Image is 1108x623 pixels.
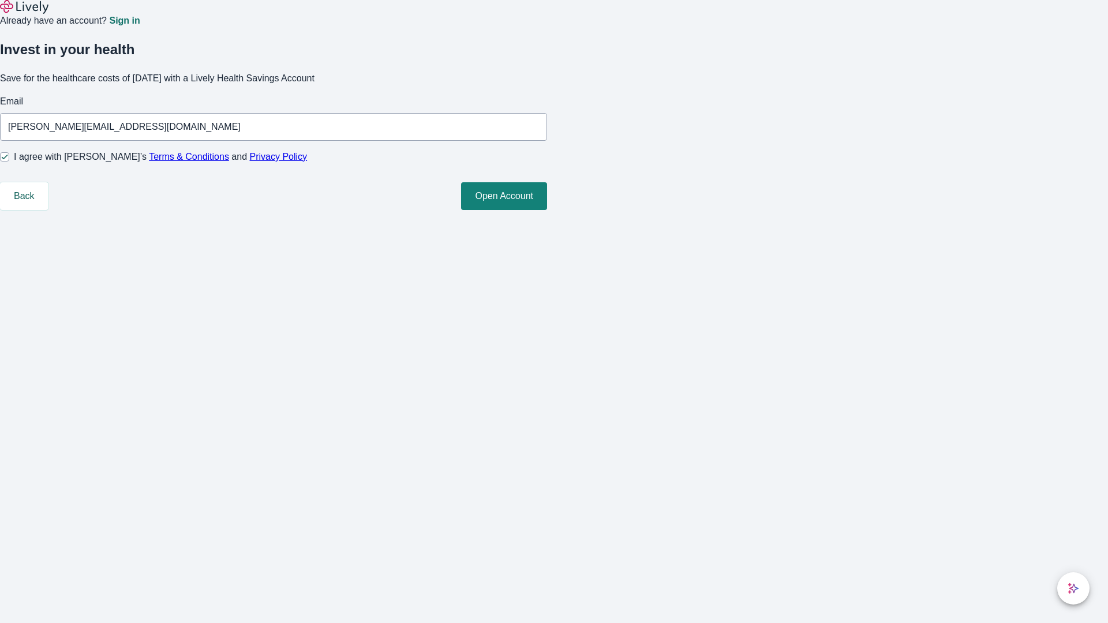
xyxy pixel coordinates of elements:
svg: Lively AI Assistant [1068,583,1079,594]
span: I agree with [PERSON_NAME]’s and [14,150,307,164]
a: Sign in [109,16,140,25]
button: chat [1057,572,1090,605]
a: Privacy Policy [250,152,308,162]
button: Open Account [461,182,547,210]
a: Terms & Conditions [149,152,229,162]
